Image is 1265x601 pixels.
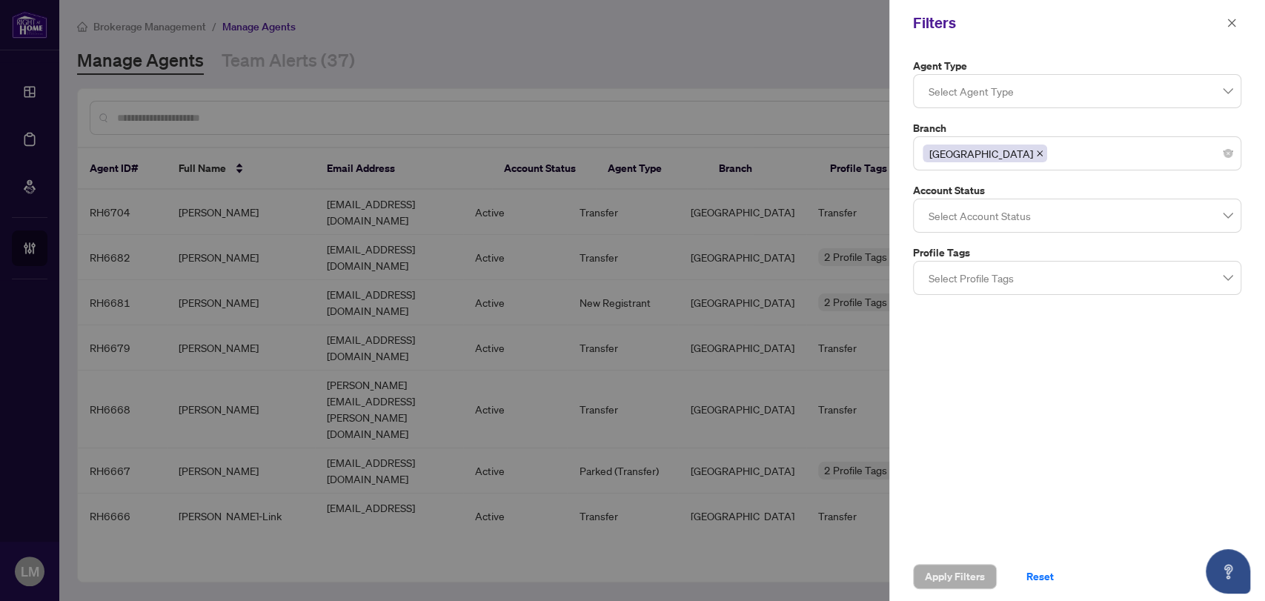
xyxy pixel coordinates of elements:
[913,58,1241,74] label: Agent Type
[913,182,1241,199] label: Account Status
[913,12,1222,34] div: Filters
[1226,18,1237,28] span: close
[1026,565,1054,588] span: Reset
[913,245,1241,261] label: Profile Tags
[1206,549,1250,594] button: Open asap
[1036,150,1043,157] span: close
[923,145,1047,162] span: Burlington
[913,564,997,589] button: Apply Filters
[1015,564,1066,589] button: Reset
[929,145,1033,162] span: [GEOGRAPHIC_DATA]
[1224,149,1232,158] span: close-circle
[913,120,1241,136] label: Branch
